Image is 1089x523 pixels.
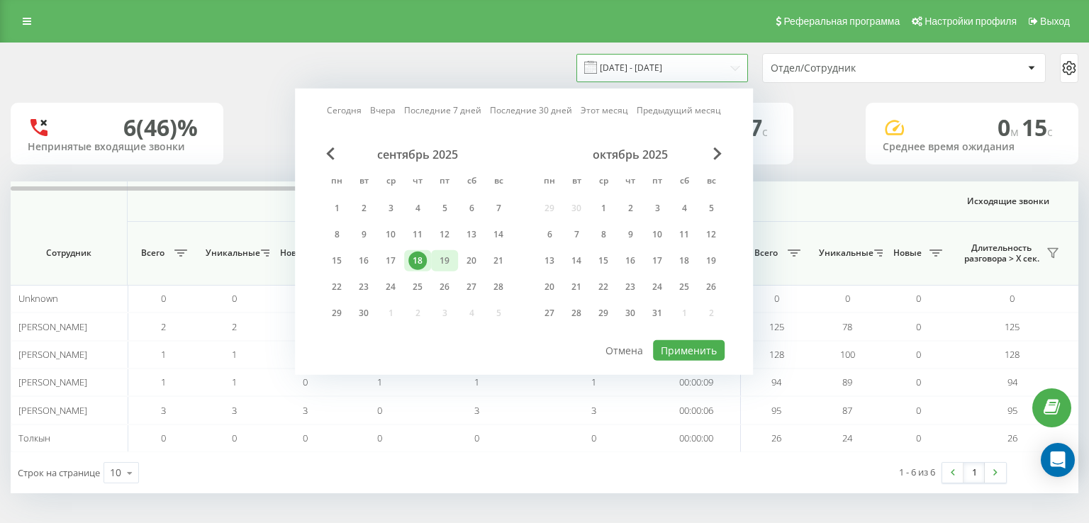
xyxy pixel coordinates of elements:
span: Сотрудник [23,247,115,259]
div: ср 17 сент. 2025 г. [377,250,404,271]
abbr: четверг [407,171,428,193]
div: вс 26 окт. 2025 г. [698,276,725,298]
span: 3 [161,404,166,417]
span: 95 [771,404,781,417]
span: 0 [161,432,166,444]
span: 94 [1007,376,1017,388]
div: 24 [648,278,666,296]
div: чт 30 окт. 2025 г. [617,303,644,324]
span: 0 [916,376,921,388]
span: 2 [161,320,166,333]
div: ср 3 сент. 2025 г. [377,198,404,219]
div: чт 25 сент. 2025 г. [404,276,431,298]
div: вс 28 сент. 2025 г. [485,276,512,298]
span: м [1010,124,1022,140]
div: 10 [381,225,400,244]
span: 0 [303,432,308,444]
div: пн 27 окт. 2025 г. [536,303,563,324]
div: 16 [621,252,640,270]
div: 22 [594,278,613,296]
span: 0 [916,404,921,417]
span: 0 [232,432,237,444]
div: пн 6 окт. 2025 г. [536,224,563,245]
div: сб 20 сент. 2025 г. [458,250,485,271]
span: 1 [474,376,479,388]
span: 0 [232,292,237,305]
span: 128 [1005,348,1020,361]
div: пт 19 сент. 2025 г. [431,250,458,271]
div: вт 21 окт. 2025 г. [563,276,590,298]
div: 17 [381,252,400,270]
span: Выход [1040,16,1070,27]
div: 26 [435,278,454,296]
abbr: понедельник [326,171,347,193]
span: Новые [890,247,925,259]
span: Строк на странице [18,466,100,479]
div: вс 21 сент. 2025 г. [485,250,512,271]
div: ср 29 окт. 2025 г. [590,303,617,324]
div: сб 6 сент. 2025 г. [458,198,485,219]
span: 0 [916,348,921,361]
div: 30 [621,304,640,322]
a: Этот месяц [581,103,628,117]
div: чт 9 окт. 2025 г. [617,224,644,245]
span: Длительность разговора > Х сек. [961,242,1042,264]
div: пт 17 окт. 2025 г. [644,250,671,271]
div: 16 [354,252,373,270]
span: 3 [303,404,308,417]
div: пт 3 окт. 2025 г. [644,198,671,219]
div: ср 8 окт. 2025 г. [590,224,617,245]
span: 95 [1007,404,1017,417]
div: 21 [489,252,508,270]
span: 1 [232,348,237,361]
div: 23 [621,278,640,296]
div: 3 [381,199,400,218]
div: 12 [435,225,454,244]
div: 31 [648,304,666,322]
div: 1 [328,199,346,218]
div: сб 18 окт. 2025 г. [671,250,698,271]
div: вт 9 сент. 2025 г. [350,224,377,245]
div: чт 11 сент. 2025 г. [404,224,431,245]
abbr: воскресенье [488,171,509,193]
a: Предыдущий месяц [637,103,721,117]
span: c [1047,124,1053,140]
span: c [762,124,768,140]
div: 2 [621,199,640,218]
div: ср 10 сент. 2025 г. [377,224,404,245]
div: 5 [435,199,454,218]
span: Уникальные [819,247,870,259]
span: 1 [377,376,382,388]
div: 15 [594,252,613,270]
div: 1 - 6 из 6 [899,465,935,479]
div: 9 [621,225,640,244]
div: Отдел/Сотрудник [771,62,940,74]
span: Толкын [18,432,50,444]
abbr: среда [593,171,614,193]
span: 26 [1007,432,1017,444]
div: 29 [594,304,613,322]
div: сб 27 сент. 2025 г. [458,276,485,298]
div: 27 [462,278,481,296]
div: 14 [489,225,508,244]
div: 15 [328,252,346,270]
span: 0 [161,292,166,305]
abbr: суббота [461,171,482,193]
a: 1 [964,463,985,483]
div: чт 2 окт. 2025 г. [617,198,644,219]
span: 0 [916,292,921,305]
span: 1 [161,376,166,388]
span: 0 [774,292,779,305]
div: 4 [408,199,427,218]
div: ср 15 окт. 2025 г. [590,250,617,271]
div: 2 [354,199,373,218]
div: 8 [328,225,346,244]
div: 11 [408,225,427,244]
span: 3 [474,404,479,417]
div: 25 [675,278,693,296]
div: 11 [675,225,693,244]
div: пн 20 окт. 2025 г. [536,276,563,298]
div: Open Intercom Messenger [1041,443,1075,477]
span: Входящие звонки [164,196,703,207]
button: Применить [653,340,725,361]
